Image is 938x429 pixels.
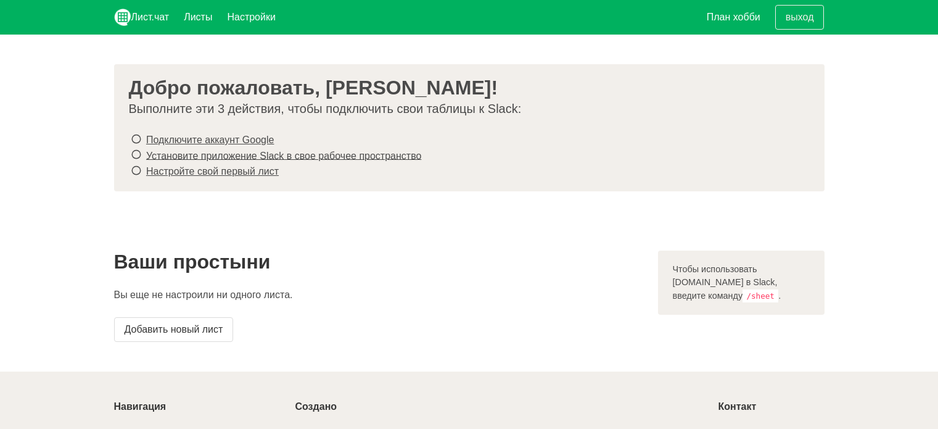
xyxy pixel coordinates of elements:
font: Добро пожаловать, [PERSON_NAME]! [129,77,498,99]
font: Контакт [718,401,756,412]
font: Выполните эти 3 действия, чтобы подключить свои таблицы к Slack: [129,102,522,115]
font: Навигация [114,401,167,412]
font: План хобби [707,12,760,22]
font: выход [786,12,814,22]
a: Подключите аккаунт Google [146,135,274,145]
a: выход [775,5,825,30]
font: Вы еще не настроили ни одного листа. [114,289,293,300]
font: Лист.чат [131,12,170,22]
a: Настройте свой первый лист [146,166,279,177]
font: Создано [295,401,337,412]
font: Листы [184,12,212,22]
a: Установите приложение Slack в свое рабочее пространство [146,150,421,160]
font: Ваши простыни [114,251,271,273]
font: Настройки [227,12,275,22]
font: Добавить новый лист [125,324,223,335]
code: /sheet [743,289,778,302]
a: Добавить новый лист [114,317,234,342]
font: . [778,291,781,301]
img: logo_v2_white.png [114,9,131,26]
font: Чтобы использовать [DOMAIN_NAME] в Slack, введите команду [673,264,778,301]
